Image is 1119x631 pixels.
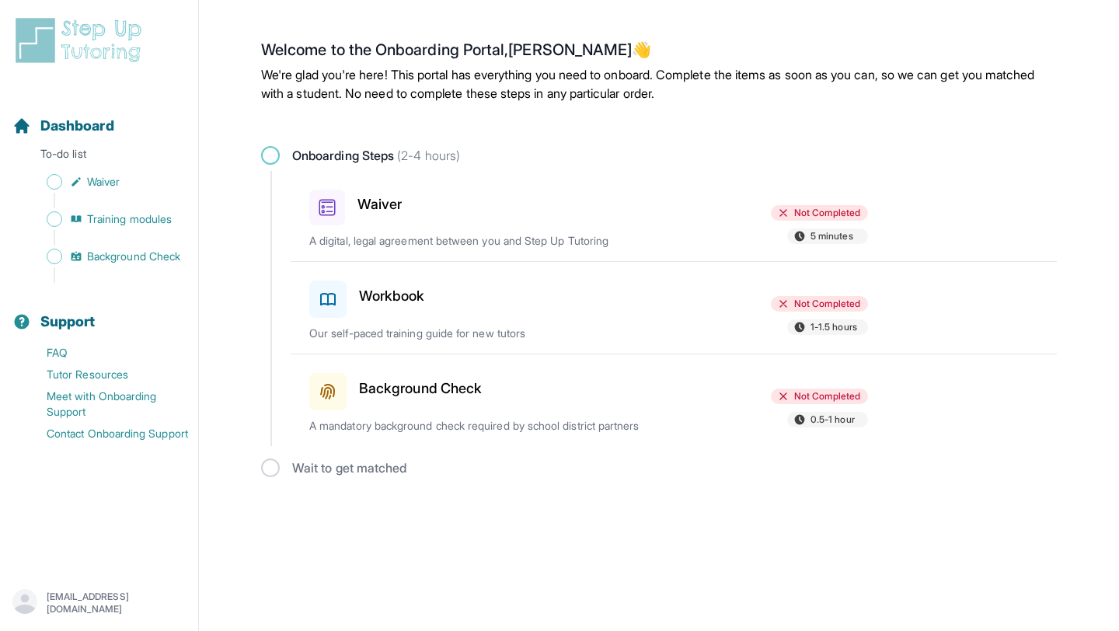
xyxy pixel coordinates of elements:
[394,148,460,163] span: (2-4 hours)
[12,208,198,230] a: Training modules
[12,342,198,364] a: FAQ
[810,321,857,333] span: 1-1.5 hours
[12,246,198,267] a: Background Check
[794,207,860,219] span: Not Completed
[87,249,180,264] span: Background Check
[810,230,853,242] span: 5 minutes
[357,193,402,215] h3: Waiver
[291,262,1057,354] a: WorkbookNot Completed1-1.5 hoursOur self-paced training guide for new tutors
[12,423,198,444] a: Contact Onboarding Support
[309,233,673,249] p: A digital, legal agreement between you and Step Up Tutoring
[12,385,198,423] a: Meet with Onboarding Support
[6,286,192,339] button: Support
[12,16,151,65] img: logo
[261,65,1057,103] p: We're glad you're here! This portal has everything you need to onboard. Complete the items as soo...
[794,298,860,310] span: Not Completed
[40,115,114,137] span: Dashboard
[12,589,186,617] button: [EMAIL_ADDRESS][DOMAIN_NAME]
[12,115,114,137] a: Dashboard
[12,364,198,385] a: Tutor Resources
[6,90,192,143] button: Dashboard
[309,418,673,434] p: A mandatory background check required by school district partners
[47,591,186,615] p: [EMAIL_ADDRESS][DOMAIN_NAME]
[87,174,120,190] span: Waiver
[291,171,1057,261] a: WaiverNot Completed5 minutesA digital, legal agreement between you and Step Up Tutoring
[794,390,860,403] span: Not Completed
[810,413,855,426] span: 0.5-1 hour
[291,354,1057,446] a: Background CheckNot Completed0.5-1 hourA mandatory background check required by school district p...
[309,326,673,341] p: Our self-paced training guide for new tutors
[359,285,425,307] h3: Workbook
[87,211,172,227] span: Training modules
[292,146,460,165] span: Onboarding Steps
[359,378,482,399] h3: Background Check
[40,311,96,333] span: Support
[12,171,198,193] a: Waiver
[6,146,192,168] p: To-do list
[261,40,1057,65] h2: Welcome to the Onboarding Portal, [PERSON_NAME] 👋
